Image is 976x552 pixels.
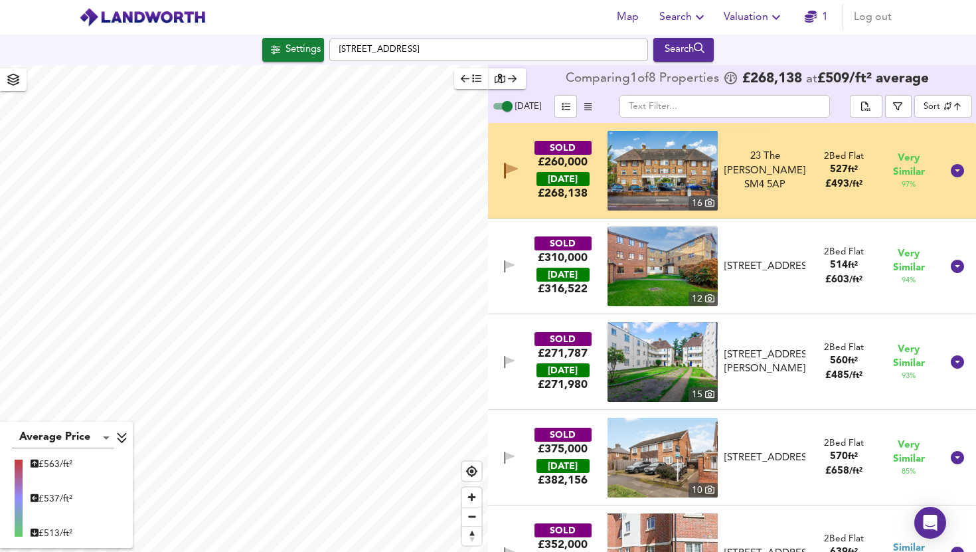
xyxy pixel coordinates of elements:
[849,276,862,284] span: / ft²
[830,260,848,270] span: 514
[534,523,592,537] div: SOLD
[31,458,72,471] div: £ 563/ft²
[719,451,811,465] div: 55 Blanchland Road, SM4 5NE
[608,322,718,402] img: property thumbnail
[538,282,588,296] span: £ 316,522
[534,332,592,346] div: SOLD
[462,462,481,481] button: Find my location
[892,247,926,275] span: Very Similar
[31,527,72,540] div: £ 513/ft²
[848,452,858,461] span: ft²
[538,346,588,361] div: £271,787
[724,8,784,27] span: Valuation
[848,165,858,174] span: ft²
[718,4,789,31] button: Valuation
[892,438,926,466] span: Very Similar
[825,371,862,381] span: £ 485
[825,179,862,189] span: £ 493
[657,41,710,58] div: Search
[742,72,802,86] span: £ 268,138
[538,442,588,456] div: £375,000
[608,131,718,211] a: property thumbnail 16
[806,73,817,86] span: at
[850,95,882,118] div: split button
[538,186,588,201] span: £ 268,138
[653,38,714,62] div: Run Your Search
[608,418,718,498] a: property thumbnail 10
[848,261,858,270] span: ft²
[830,165,848,175] span: 527
[262,38,324,62] button: Settings
[534,236,592,250] div: SOLD
[488,410,976,506] div: SOLD£375,000 [DATE]£382,156property thumbnail 10 [STREET_ADDRESS]2Bed Flat570ft²£658/ft² Very Sim...
[534,141,592,155] div: SOLD
[536,459,590,473] div: [DATE]
[606,4,649,31] button: Map
[830,452,848,462] span: 570
[824,437,864,450] div: 2 Bed Flat
[824,246,864,258] div: 2 Bed Flat
[805,8,828,27] a: 1
[817,72,929,86] span: £ 509 / ft² average
[536,268,590,282] div: [DATE]
[902,466,916,477] span: 85 %
[536,172,590,186] div: [DATE]
[902,371,916,381] span: 93 %
[914,507,946,539] div: Open Intercom Messenger
[949,163,965,179] svg: Show Details
[659,8,708,27] span: Search
[824,533,864,545] div: 2 Bed Flat
[608,227,718,306] a: property thumbnail 12
[329,39,648,61] input: Enter a location...
[462,527,481,545] span: Reset bearing to north
[262,38,324,62] div: Click to configure Search Settings
[914,95,972,118] div: Sort
[825,466,862,476] span: £ 658
[724,348,805,377] div: [STREET_ADDRESS][PERSON_NAME]
[892,343,926,371] span: Very Similar
[31,492,72,506] div: £ 537/ft²
[724,149,805,192] div: 23 The [PERSON_NAME], SM4 5AP
[689,292,718,306] div: 12
[462,526,481,545] button: Reset bearing to north
[488,314,976,410] div: SOLD£271,787 [DATE]£271,980property thumbnail 15 [STREET_ADDRESS][PERSON_NAME]2Bed Flat560ft²£485...
[825,275,862,285] span: £ 603
[619,95,830,118] input: Text Filter...
[830,356,848,366] span: 560
[924,100,940,113] div: Sort
[534,428,592,442] div: SOLD
[849,4,897,31] button: Log out
[689,483,718,498] div: 10
[608,418,718,498] img: property thumbnail
[902,179,916,190] span: 97 %
[608,227,718,306] img: property thumbnail
[538,377,588,392] span: £ 271,980
[824,341,864,354] div: 2 Bed Flat
[608,322,718,402] a: property thumbnail 15
[285,41,321,58] div: Settings
[949,450,965,466] svg: Show Details
[902,275,916,286] span: 94 %
[538,155,588,169] div: £260,000
[462,507,481,526] button: Zoom out
[849,180,862,189] span: / ft²
[566,72,722,86] div: Comparing 1 of 8 Properties
[824,150,864,163] div: 2 Bed Flat
[12,427,114,448] div: Average Price
[854,8,892,27] span: Log out
[849,371,862,380] span: / ft²
[719,260,811,274] div: 6 Birchwood Close, SM4 5NH
[689,196,718,211] div: 16
[892,151,926,179] span: Very Similar
[724,260,805,274] div: [STREET_ADDRESS]
[462,488,481,507] button: Zoom in
[724,451,805,465] div: [STREET_ADDRESS]
[608,131,718,211] img: property thumbnail
[848,357,858,365] span: ft²
[538,250,588,265] div: £310,000
[538,473,588,488] span: £ 382,156
[79,7,206,27] img: logo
